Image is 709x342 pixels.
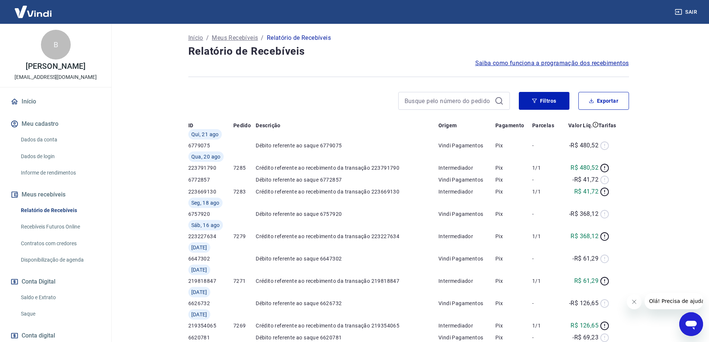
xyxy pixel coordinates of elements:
[645,293,703,309] iframe: Mensagem da empresa
[22,330,55,341] span: Conta digital
[438,164,495,172] p: Intermediador
[233,188,256,195] p: 7283
[532,255,560,262] p: -
[256,300,438,307] p: Débito referente ao saque 6626732
[26,63,85,70] p: [PERSON_NAME]
[191,244,207,251] span: [DATE]
[188,277,233,285] p: 219818847
[188,322,233,329] p: 219354065
[261,33,264,42] p: /
[267,33,331,42] p: Relatório de Recebíveis
[15,73,97,81] p: [EMAIL_ADDRESS][DOMAIN_NAME]
[532,210,560,218] p: -
[438,188,495,195] p: Intermediador
[191,311,207,318] span: [DATE]
[256,176,438,183] p: Débito referente ao saque 6772857
[256,233,438,240] p: Crédito referente ao recebimento da transação 223227634
[438,255,495,262] p: Vindi Pagamentos
[495,188,532,195] p: Pix
[627,294,642,309] iframe: Fechar mensagem
[495,255,532,262] p: Pix
[188,122,194,129] p: ID
[569,210,598,218] p: -R$ 368,12
[495,142,532,149] p: Pix
[569,141,598,150] p: -R$ 480,52
[256,210,438,218] p: Débito referente ao saque 6757920
[475,59,629,68] span: Saiba como funciona a programação dos recebimentos
[191,199,220,207] span: Seg, 18 ago
[188,44,629,59] h4: Relatório de Recebíveis
[598,122,616,129] p: Tarifas
[188,142,233,149] p: 6779075
[532,233,560,240] p: 1/1
[438,176,495,183] p: Vindi Pagamentos
[568,122,593,129] p: Valor Líq.
[233,164,256,172] p: 7285
[188,300,233,307] p: 6626732
[191,153,221,160] span: Qua, 20 ago
[572,254,598,263] p: -R$ 61,29
[256,122,281,129] p: Descrição
[188,255,233,262] p: 6647302
[191,288,207,296] span: [DATE]
[532,176,560,183] p: -
[495,300,532,307] p: Pix
[233,122,251,129] p: Pedido
[18,165,102,180] a: Informe de rendimentos
[188,334,233,341] p: 6620781
[233,233,256,240] p: 7279
[18,219,102,234] a: Recebíveis Futuros Online
[256,322,438,329] p: Crédito referente ao recebimento da transação 219354065
[18,236,102,251] a: Contratos com credores
[532,188,560,195] p: 1/1
[18,203,102,218] a: Relatório de Recebíveis
[532,164,560,172] p: 1/1
[532,322,560,329] p: 1/1
[18,306,102,322] a: Saque
[191,131,219,138] span: Qui, 21 ago
[256,277,438,285] p: Crédito referente ao recebimento da transação 219818847
[9,116,102,132] button: Meu cadastro
[191,266,207,274] span: [DATE]
[571,232,598,241] p: R$ 368,12
[438,334,495,341] p: Vindi Pagamentos
[188,233,233,240] p: 223227634
[438,300,495,307] p: Vindi Pagamentos
[256,334,438,341] p: Débito referente ao saque 6620781
[571,321,598,330] p: R$ 126,65
[532,122,554,129] p: Parcelas
[438,210,495,218] p: Vindi Pagamentos
[673,5,700,19] button: Sair
[188,176,233,183] p: 6772857
[532,334,560,341] p: -
[532,300,560,307] p: -
[9,186,102,203] button: Meus recebíveis
[574,277,598,285] p: R$ 61,29
[18,290,102,305] a: Saldo e Extrato
[188,164,233,172] p: 223791790
[495,122,524,129] p: Pagamento
[256,188,438,195] p: Crédito referente ao recebimento da transação 223669130
[495,277,532,285] p: Pix
[9,274,102,290] button: Conta Digital
[679,312,703,336] iframe: Botão para abrir a janela de mensagens
[18,149,102,164] a: Dados de login
[495,164,532,172] p: Pix
[206,33,209,42] p: /
[233,277,256,285] p: 7271
[519,92,569,110] button: Filtros
[256,255,438,262] p: Débito referente ao saque 6647302
[571,163,598,172] p: R$ 480,52
[212,33,258,42] a: Meus Recebíveis
[188,188,233,195] p: 223669130
[578,92,629,110] button: Exportar
[233,322,256,329] p: 7269
[495,334,532,341] p: Pix
[4,5,63,11] span: Olá! Precisa de ajuda?
[572,333,598,342] p: -R$ 69,23
[188,210,233,218] p: 6757920
[495,322,532,329] p: Pix
[574,187,598,196] p: R$ 41,72
[438,122,457,129] p: Origem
